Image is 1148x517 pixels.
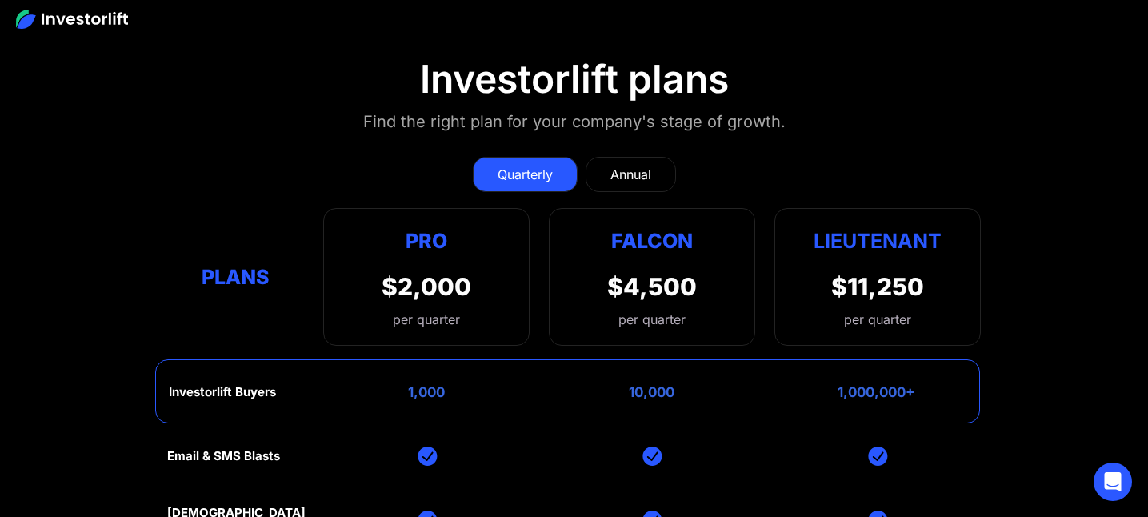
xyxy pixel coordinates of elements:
div: Find the right plan for your company's stage of growth. [363,109,786,134]
div: Falcon [611,225,693,256]
div: $4,500 [607,272,697,301]
div: 1,000 [408,384,445,400]
div: $2,000 [382,272,471,301]
div: per quarter [382,310,471,329]
strong: Lieutenant [814,229,942,253]
div: 10,000 [629,384,674,400]
div: Email & SMS Blasts [167,449,280,463]
div: Pro [382,225,471,256]
div: 1,000,000+ [838,384,915,400]
div: Investorlift Buyers [169,385,276,399]
div: Investorlift plans [420,56,729,102]
div: per quarter [844,310,911,329]
div: per quarter [618,310,686,329]
div: Open Intercom Messenger [1094,463,1132,501]
div: Annual [610,165,651,184]
div: $11,250 [831,272,924,301]
div: Plans [167,262,303,293]
div: Quarterly [498,165,553,184]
